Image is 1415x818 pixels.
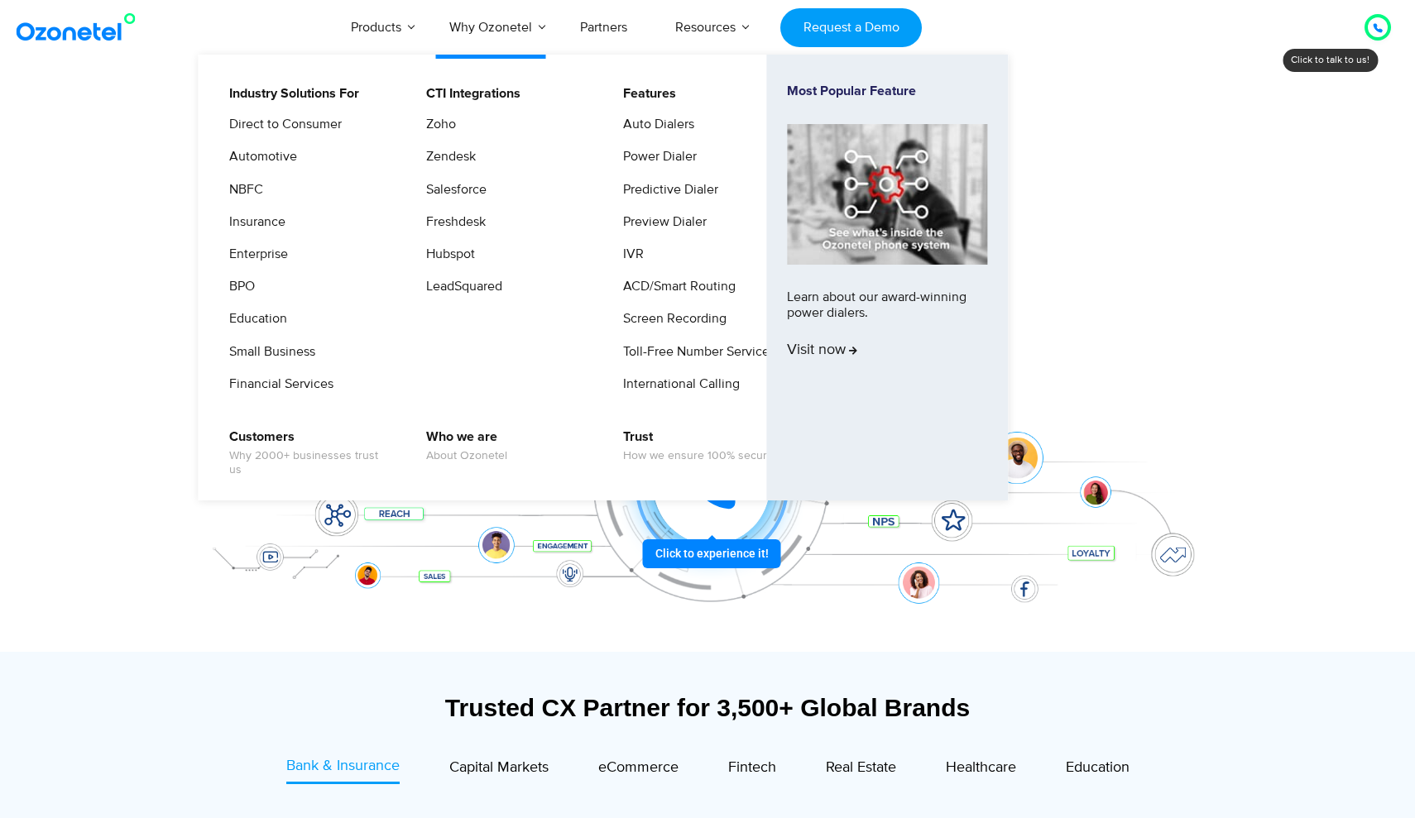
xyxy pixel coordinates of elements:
[218,342,318,362] a: Small Business
[286,757,400,775] span: Bank & Insurance
[190,105,1225,158] div: Orchestrate Intelligent
[449,758,549,777] span: Capital Markets
[612,179,721,200] a: Predictive Dialer
[612,342,778,362] a: Toll-Free Number Services
[190,228,1225,246] div: Turn every conversation into a growth engine for your enterprise.
[415,84,523,104] a: CTI Integrations
[612,276,738,297] a: ACD/Smart Routing
[612,244,646,265] a: IVR
[218,114,344,135] a: Direct to Consumer
[612,374,742,395] a: International Calling
[415,427,510,466] a: Who we areAbout Ozonetel
[415,114,458,135] a: Zoho
[218,427,395,480] a: CustomersWhy 2000+ businesses trust us
[612,427,781,466] a: TrustHow we ensure 100% security
[415,146,478,167] a: Zendesk
[415,212,488,232] a: Freshdesk
[612,114,697,135] a: Auto Dialers
[415,276,505,297] a: LeadSquared
[218,276,257,297] a: BPO
[218,244,290,265] a: Enterprise
[415,244,477,265] a: Hubspot
[826,758,896,777] span: Real Estate
[728,758,776,777] span: Fintech
[426,449,507,463] span: About Ozonetel
[826,755,896,784] a: Real Estate
[1066,758,1130,777] span: Education
[612,146,699,167] a: Power Dialer
[218,84,362,104] a: Industry Solutions For
[787,342,857,360] span: Visit now
[787,124,987,264] img: phone-system-min.jpg
[623,449,779,463] span: How we ensure 100% security
[218,146,300,167] a: Automotive
[780,8,922,47] a: Request a Demo
[449,755,549,784] a: Capital Markets
[286,755,400,784] a: Bank & Insurance
[728,755,776,784] a: Fintech
[598,755,679,784] a: eCommerce
[218,374,336,395] a: Financial Services
[612,84,679,104] a: Features
[787,84,987,471] a: Most Popular FeatureLearn about our award-winning power dialers.Visit now
[415,179,489,200] a: Salesforce
[946,755,1016,784] a: Healthcare
[229,449,392,477] span: Why 2000+ businesses trust us
[218,179,266,200] a: NBFC
[612,212,709,232] a: Preview Dialer
[946,758,1016,777] span: Healthcare
[218,212,288,232] a: Insurance
[1066,755,1130,784] a: Education
[190,148,1225,227] div: Customer Experiences
[612,309,729,329] a: Screen Recording
[218,309,290,329] a: Education
[598,758,679,777] span: eCommerce
[199,693,1216,722] div: Trusted CX Partner for 3,500+ Global Brands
